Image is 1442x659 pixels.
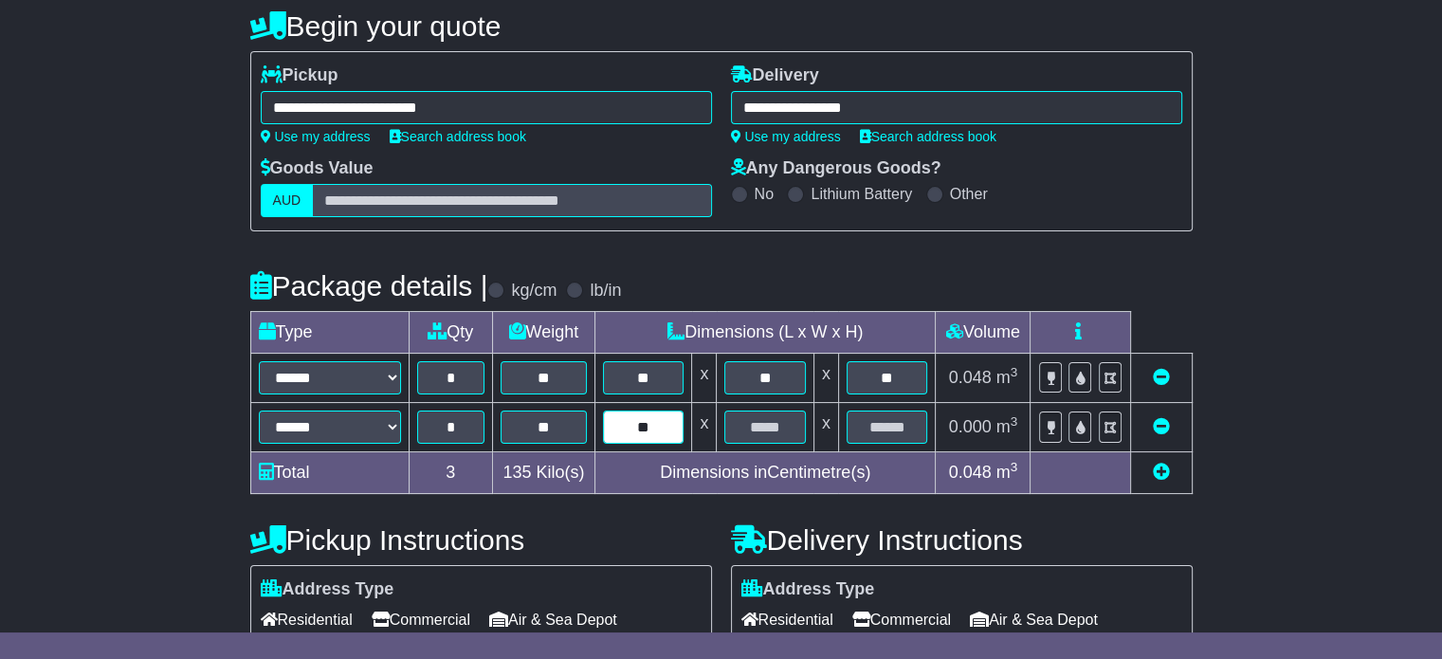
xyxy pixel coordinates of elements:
[390,129,526,144] a: Search address book
[250,270,488,302] h4: Package details |
[594,312,935,354] td: Dimensions (L x W x H)
[811,185,912,203] label: Lithium Battery
[731,65,819,86] label: Delivery
[731,158,941,179] label: Any Dangerous Goods?
[261,605,353,634] span: Residential
[813,403,838,452] td: x
[996,368,1018,387] span: m
[409,312,492,354] td: Qty
[1011,365,1018,379] sup: 3
[1153,463,1170,482] a: Add new item
[261,579,394,600] label: Address Type
[502,463,531,482] span: 135
[1011,414,1018,429] sup: 3
[1011,460,1018,474] sup: 3
[860,129,996,144] a: Search address book
[261,184,314,217] label: AUD
[261,65,338,86] label: Pickup
[692,354,717,403] td: x
[949,368,992,387] span: 0.048
[250,452,409,494] td: Total
[949,417,992,436] span: 0.000
[492,312,594,354] td: Weight
[1153,417,1170,436] a: Remove this item
[261,129,371,144] a: Use my address
[950,185,988,203] label: Other
[372,605,470,634] span: Commercial
[692,403,717,452] td: x
[492,452,594,494] td: Kilo(s)
[489,605,617,634] span: Air & Sea Depot
[409,452,492,494] td: 3
[949,463,992,482] span: 0.048
[250,524,712,556] h4: Pickup Instructions
[511,281,557,302] label: kg/cm
[852,605,951,634] span: Commercial
[936,312,1031,354] td: Volume
[996,463,1018,482] span: m
[731,129,841,144] a: Use my address
[813,354,838,403] td: x
[731,524,1193,556] h4: Delivery Instructions
[1153,368,1170,387] a: Remove this item
[996,417,1018,436] span: m
[741,579,875,600] label: Address Type
[261,158,374,179] label: Goods Value
[250,10,1193,42] h4: Begin your quote
[590,281,621,302] label: lb/in
[594,452,935,494] td: Dimensions in Centimetre(s)
[741,605,833,634] span: Residential
[970,605,1098,634] span: Air & Sea Depot
[755,185,774,203] label: No
[250,312,409,354] td: Type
